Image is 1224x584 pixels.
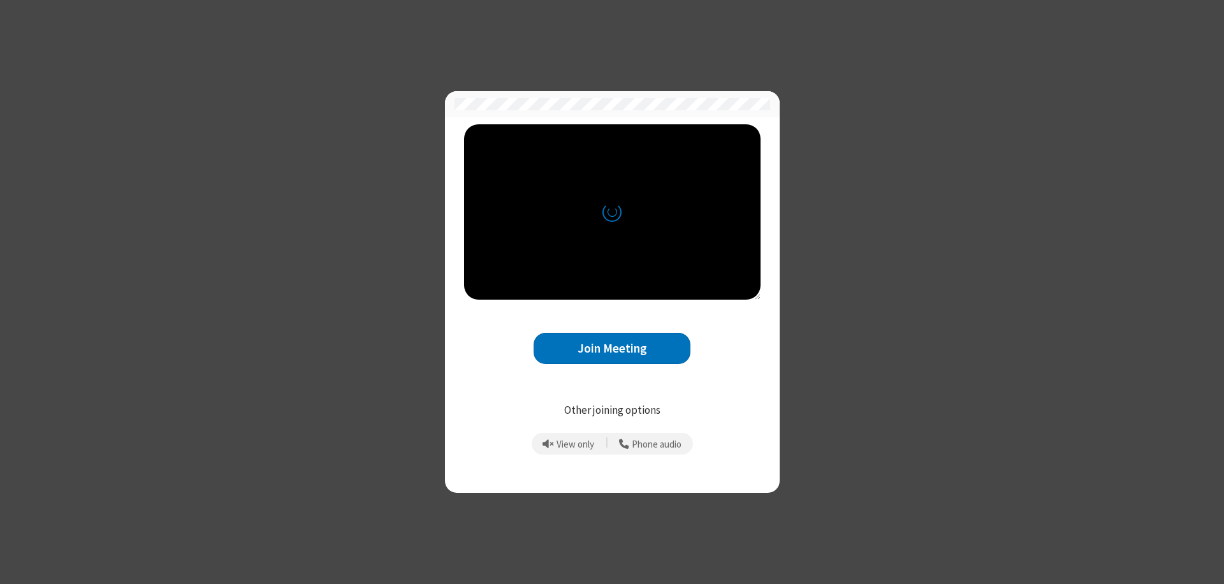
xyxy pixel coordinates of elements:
p: Other joining options [464,402,761,419]
span: | [606,435,608,453]
span: View only [557,439,594,450]
button: Prevent echo when there is already an active mic and speaker in the room. [538,433,599,455]
button: Use your phone for mic and speaker while you view the meeting on this device. [615,433,687,455]
span: Phone audio [632,439,681,450]
button: Join Meeting [534,333,690,364]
